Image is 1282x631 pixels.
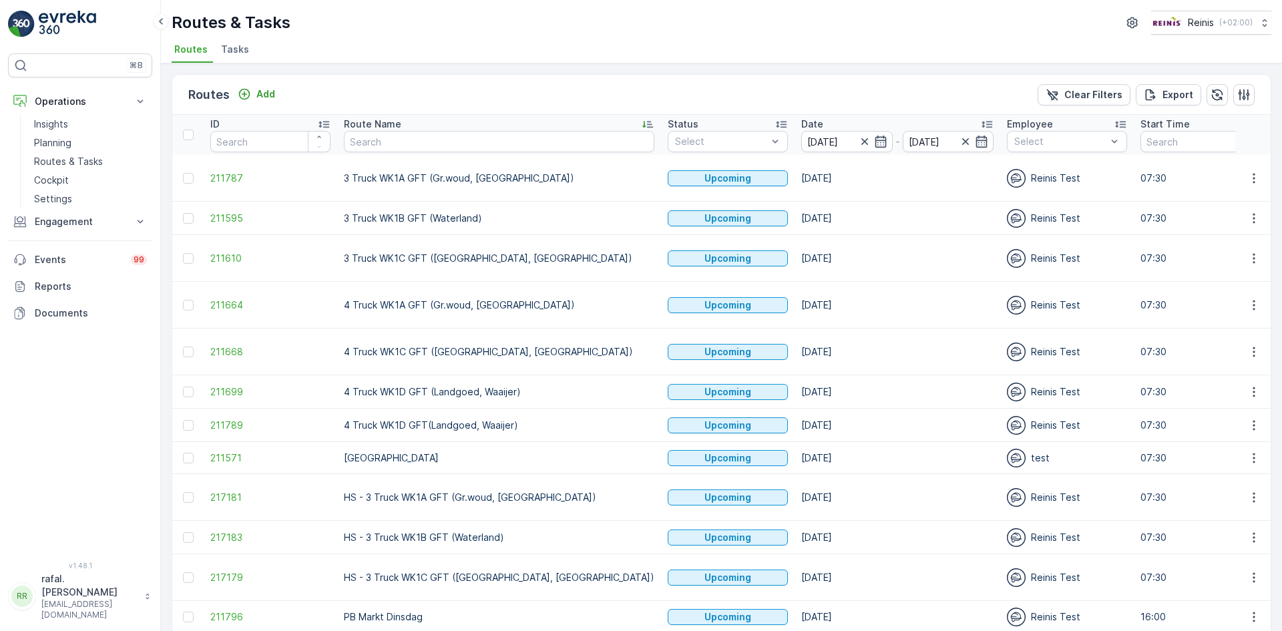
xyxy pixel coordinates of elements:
[795,409,1000,442] td: [DATE]
[1007,608,1127,626] div: Reinis Test
[337,521,661,554] td: HS - 3 Truck WK1B GFT (Waterland)
[172,12,290,33] p: Routes & Tasks
[8,562,152,570] span: v 1.48.1
[29,171,152,190] a: Cockpit
[668,297,788,313] button: Upcoming
[344,118,401,131] p: Route Name
[183,532,194,543] div: Toggle Row Selected
[668,384,788,400] button: Upcoming
[704,419,751,432] p: Upcoming
[210,419,331,432] span: 211789
[183,572,194,583] div: Toggle Row Selected
[337,235,661,282] td: 3 Truck WK1C GFT ([GEOGRAPHIC_DATA], [GEOGRAPHIC_DATA])
[1007,383,1127,401] div: Reinis Test
[704,531,751,544] p: Upcoming
[39,11,96,37] img: logo_light-DOdMpM7g.png
[1007,568,1026,587] img: svg%3e
[337,554,661,601] td: HS - 3 Truck WK1C GFT ([GEOGRAPHIC_DATA], [GEOGRAPHIC_DATA])
[337,282,661,329] td: 4 Truck WK1A GFT (Gr.woud, [GEOGRAPHIC_DATA])
[337,442,661,474] td: [GEOGRAPHIC_DATA]
[704,298,751,312] p: Upcoming
[210,610,331,624] a: 211796
[704,252,751,265] p: Upcoming
[1007,528,1127,547] div: Reinis Test
[337,202,661,235] td: 3 Truck WK1B GFT (Waterland)
[8,246,152,273] a: Events99
[668,570,788,586] button: Upcoming
[41,599,138,620] p: [EMAIL_ADDRESS][DOMAIN_NAME]
[1134,474,1267,521] td: 07:30
[1007,296,1127,314] div: Reinis Test
[795,329,1000,375] td: [DATE]
[34,192,72,206] p: Settings
[1007,383,1026,401] img: svg%3e
[210,531,331,544] a: 217183
[895,134,900,150] p: -
[1151,15,1183,30] img: Reinis-Logo-Vrijstaand_Tekengebied-1-copy2_aBO4n7j.png
[183,173,194,184] div: Toggle Row Selected
[29,190,152,208] a: Settings
[1007,169,1127,188] div: Reinis Test
[210,298,331,312] a: 211664
[210,491,331,504] a: 217181
[8,300,152,327] a: Documents
[704,610,751,624] p: Upcoming
[210,345,331,359] a: 211668
[668,530,788,546] button: Upcoming
[1007,449,1026,467] img: svg%3e
[130,60,143,71] p: ⌘B
[1007,343,1026,361] img: svg%3e
[704,345,751,359] p: Upcoming
[29,134,152,152] a: Planning
[668,344,788,360] button: Upcoming
[34,118,68,131] p: Insights
[183,253,194,264] div: Toggle Row Selected
[795,202,1000,235] td: [DATE]
[8,572,152,620] button: RRrafal.[PERSON_NAME][EMAIL_ADDRESS][DOMAIN_NAME]
[183,453,194,463] div: Toggle Row Selected
[210,252,331,265] span: 211610
[35,95,126,108] p: Operations
[1007,488,1127,507] div: Reinis Test
[801,118,823,131] p: Date
[668,489,788,505] button: Upcoming
[1007,209,1127,228] div: Reinis Test
[1014,135,1106,148] p: Select
[35,253,123,266] p: Events
[668,118,698,131] p: Status
[183,387,194,397] div: Toggle Row Selected
[210,571,331,584] a: 217179
[795,521,1000,554] td: [DATE]
[8,208,152,235] button: Engagement
[1134,235,1267,282] td: 07:30
[210,451,331,465] a: 211571
[34,155,103,168] p: Routes & Tasks
[1134,521,1267,554] td: 07:30
[1136,84,1201,106] button: Export
[668,609,788,625] button: Upcoming
[675,135,767,148] p: Select
[1007,416,1127,435] div: Reinis Test
[34,174,69,187] p: Cockpit
[210,118,220,131] p: ID
[668,450,788,466] button: Upcoming
[337,375,661,409] td: 4 Truck WK1D GFT (Landgoed, Waaijer)
[1219,17,1253,28] p: ( +02:00 )
[1162,88,1193,101] p: Export
[1007,249,1026,268] img: svg%3e
[704,491,751,504] p: Upcoming
[210,385,331,399] a: 211699
[1188,16,1214,29] p: Reinis
[1134,202,1267,235] td: 07:30
[183,213,194,224] div: Toggle Row Selected
[337,329,661,375] td: 4 Truck WK1C GFT ([GEOGRAPHIC_DATA], [GEOGRAPHIC_DATA])
[1007,528,1026,547] img: svg%3e
[210,172,331,185] a: 211787
[903,131,994,152] input: dd/mm/yyyy
[337,155,661,202] td: 3 Truck WK1A GFT (Gr.woud, [GEOGRAPHIC_DATA])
